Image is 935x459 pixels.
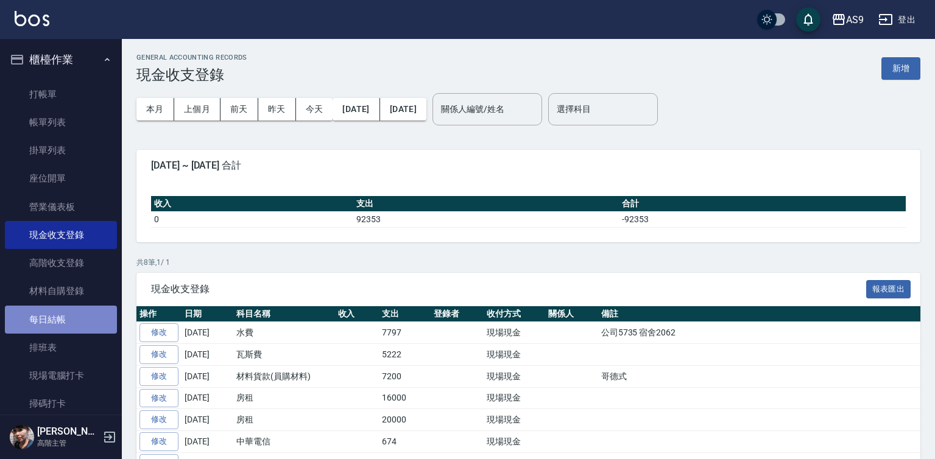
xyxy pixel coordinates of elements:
th: 操作 [136,306,182,322]
button: save [796,7,820,32]
a: 每日結帳 [5,306,117,334]
td: 房租 [233,387,335,409]
button: 昨天 [258,98,296,121]
button: [DATE] [380,98,426,121]
button: 報表匯出 [866,280,911,299]
td: [DATE] [182,431,233,453]
a: 修改 [139,432,178,451]
td: 現場現金 [484,387,545,409]
button: 登出 [873,9,920,31]
a: 新增 [881,62,920,74]
td: 材料貨款(員購材料) [233,365,335,387]
a: 修改 [139,367,178,386]
td: 現場現金 [484,365,545,387]
a: 修改 [139,389,178,408]
td: 現場現金 [484,344,545,366]
button: 前天 [221,98,258,121]
th: 支出 [379,306,431,322]
td: 瓦斯費 [233,344,335,366]
img: Person [10,425,34,449]
th: 關係人 [545,306,598,322]
td: 674 [379,431,431,453]
img: Logo [15,11,49,26]
td: 哥德式 [598,365,928,387]
a: 修改 [139,345,178,364]
td: 0 [151,211,353,227]
button: 新增 [881,57,920,80]
a: 打帳單 [5,80,117,108]
td: 房租 [233,409,335,431]
p: 共 8 筆, 1 / 1 [136,257,920,268]
th: 日期 [182,306,233,322]
td: [DATE] [182,387,233,409]
th: 收入 [151,196,353,212]
td: 7797 [379,322,431,344]
td: 92353 [353,211,619,227]
button: [DATE] [333,98,379,121]
a: 現場電腦打卡 [5,362,117,390]
a: 掃碼打卡 [5,390,117,418]
h3: 現金收支登錄 [136,66,247,83]
td: 16000 [379,387,431,409]
button: 本月 [136,98,174,121]
a: 修改 [139,410,178,429]
a: 材料自購登錄 [5,277,117,305]
th: 支出 [353,196,619,212]
a: 掛單列表 [5,136,117,164]
th: 收入 [335,306,379,322]
td: [DATE] [182,409,233,431]
td: 7200 [379,365,431,387]
a: 營業儀表板 [5,193,117,221]
td: 現場現金 [484,431,545,453]
th: 備註 [598,306,928,322]
td: [DATE] [182,344,233,366]
button: AS9 [827,7,869,32]
th: 收付方式 [484,306,545,322]
a: 座位開單 [5,164,117,192]
div: AS9 [846,12,864,27]
td: 水費 [233,322,335,344]
h5: [PERSON_NAME] [37,426,99,438]
span: 現金收支登錄 [151,283,866,295]
a: 帳單列表 [5,108,117,136]
td: 20000 [379,409,431,431]
a: 報表匯出 [866,282,911,294]
th: 科目名稱 [233,306,335,322]
th: 登錄者 [431,306,484,322]
p: 高階主管 [37,438,99,449]
a: 高階收支登錄 [5,249,117,277]
button: 櫃檯作業 [5,44,117,75]
td: [DATE] [182,365,233,387]
td: 現場現金 [484,409,545,431]
td: 現場現金 [484,322,545,344]
td: -92353 [619,211,906,227]
a: 現金收支登錄 [5,221,117,249]
td: [DATE] [182,322,233,344]
th: 合計 [619,196,906,212]
td: 5222 [379,344,431,366]
button: 上個月 [174,98,221,121]
td: 公司5735 宿舍2062 [598,322,928,344]
a: 排班表 [5,334,117,362]
span: [DATE] ~ [DATE] 合計 [151,159,906,172]
td: 中華電信 [233,431,335,453]
h2: GENERAL ACCOUNTING RECORDS [136,54,247,61]
a: 修改 [139,323,178,342]
button: 今天 [296,98,333,121]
